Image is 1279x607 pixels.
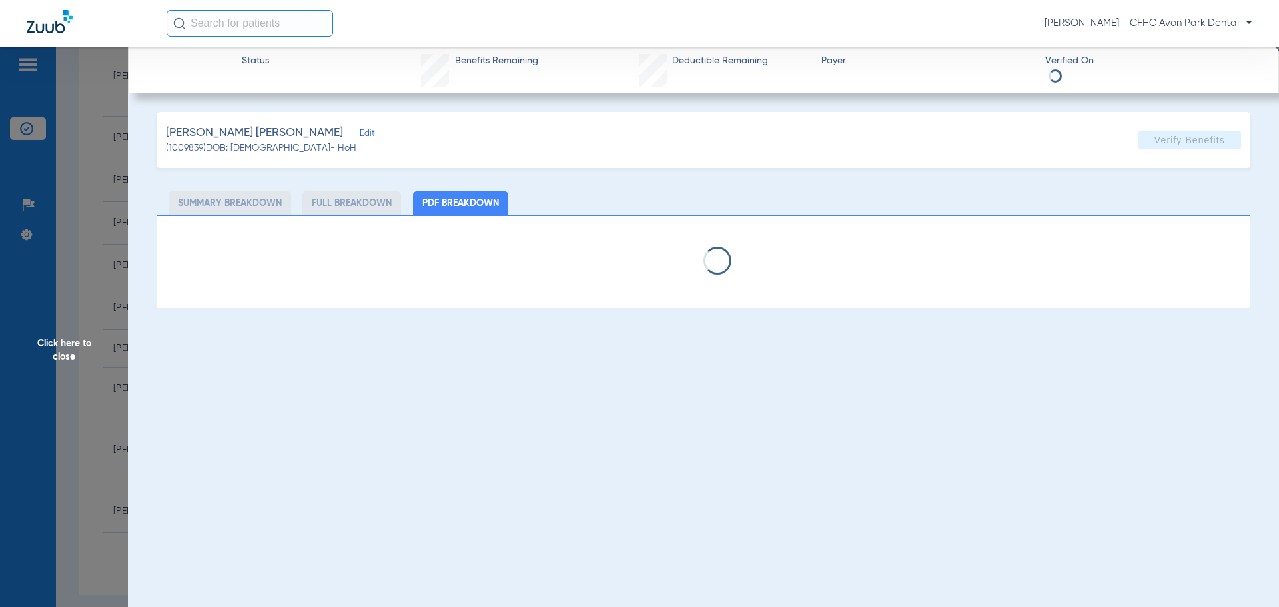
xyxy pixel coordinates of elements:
iframe: Chat Widget [1212,543,1279,607]
span: (1009839) DOB: [DEMOGRAPHIC_DATA] - HoH [166,141,356,155]
span: Deductible Remaining [672,54,768,68]
li: Full Breakdown [302,191,401,215]
span: Benefits Remaining [455,54,538,68]
span: [PERSON_NAME] - CFHC Avon Park Dental [1045,17,1252,30]
span: Payer [821,54,1034,68]
li: PDF Breakdown [413,191,508,215]
img: Search Icon [173,17,185,29]
input: Search for patients [167,10,333,37]
span: [PERSON_NAME] [PERSON_NAME] [166,125,343,141]
span: Status [242,54,269,68]
li: Summary Breakdown [169,191,291,215]
span: Edit [360,129,372,141]
img: Zuub Logo [27,10,73,33]
span: Verified On [1045,54,1258,68]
